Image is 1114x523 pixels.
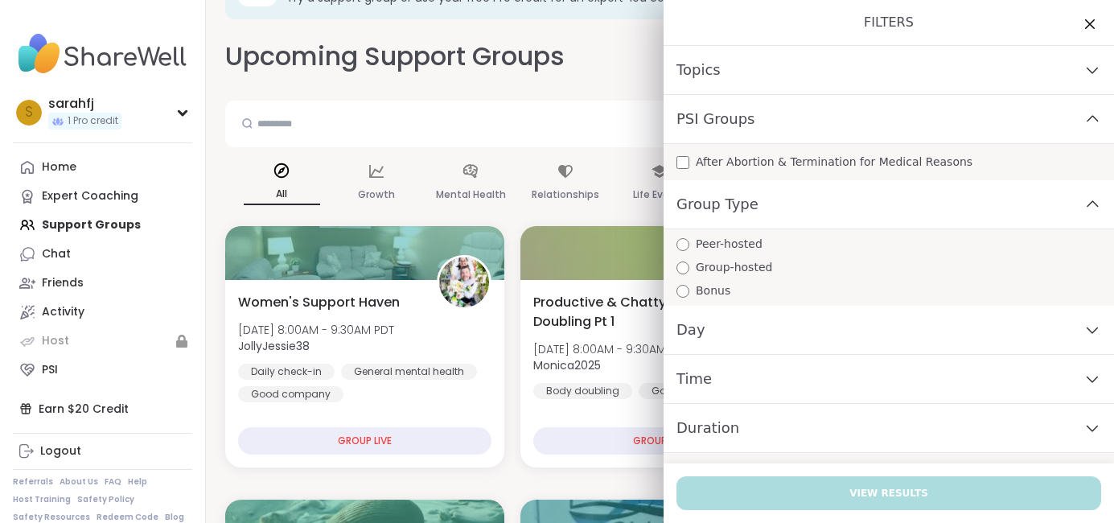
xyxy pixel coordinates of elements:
div: Activity [42,304,84,320]
div: Chat [42,246,71,262]
div: GROUP LIVE [238,427,491,455]
a: Logout [13,437,192,466]
div: PSI [42,362,58,378]
span: Duration [676,417,739,439]
b: JollyJessie38 [238,338,310,354]
span: Group-hosted [696,259,772,276]
a: Host Training [13,494,71,505]
h2: Upcoming Support Groups [225,39,565,75]
span: Topics [676,59,721,81]
a: Host [13,327,192,356]
div: Friends [42,275,84,291]
div: Earn $20 Credit [13,394,192,423]
img: ShareWell Nav Logo [13,26,192,82]
span: Day [676,319,705,341]
img: JollyJessie38 [439,257,489,307]
span: Peer-hosted [696,236,763,253]
a: Safety Resources [13,512,90,523]
span: Time [676,368,712,390]
span: Productive & Chatty Body Doubling Pt 1 [533,293,714,332]
a: About Us [60,476,98,488]
a: Referrals [13,476,53,488]
div: Home [42,159,76,175]
span: Bonus [696,282,730,299]
div: Good company [238,386,343,402]
a: Expert Coaching [13,182,192,211]
div: Logout [40,443,81,459]
div: Body doubling [533,383,632,399]
span: After Abortion & Termination for Medical Reasons [696,154,972,171]
span: Women's Support Haven [238,293,400,312]
p: Relationships [532,185,599,204]
span: Group Type [676,193,758,216]
a: Activity [13,298,192,327]
div: General mental health [341,364,477,380]
span: s [25,102,33,123]
div: GROUP LIVE [533,427,787,455]
a: Friends [13,269,192,298]
p: Growth [358,185,395,204]
div: Good company [639,383,744,399]
a: Blog [165,512,184,523]
p: All [244,184,320,205]
div: Daily check-in [238,364,335,380]
div: Expert Coaching [42,188,138,204]
span: View Results [849,486,928,500]
p: Mental Health [436,185,506,204]
p: Life Events [633,185,686,204]
a: Home [13,153,192,182]
div: sarahfj [48,95,121,113]
a: PSI [13,356,192,385]
a: Help [128,476,147,488]
a: Safety Policy [77,494,134,505]
a: Chat [13,240,192,269]
span: [DATE] 8:00AM - 9:30AM PDT [238,322,394,338]
span: 1 Pro credit [68,114,118,128]
h1: Filters [676,13,1101,32]
span: [DATE] 8:00AM - 9:30AM PDT [533,341,689,357]
button: View Results [676,476,1101,510]
b: Monica2025 [533,357,601,373]
a: FAQ [105,476,121,488]
a: Redeem Code [97,512,158,523]
span: PSI Groups [676,108,755,130]
div: Host [42,333,69,349]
